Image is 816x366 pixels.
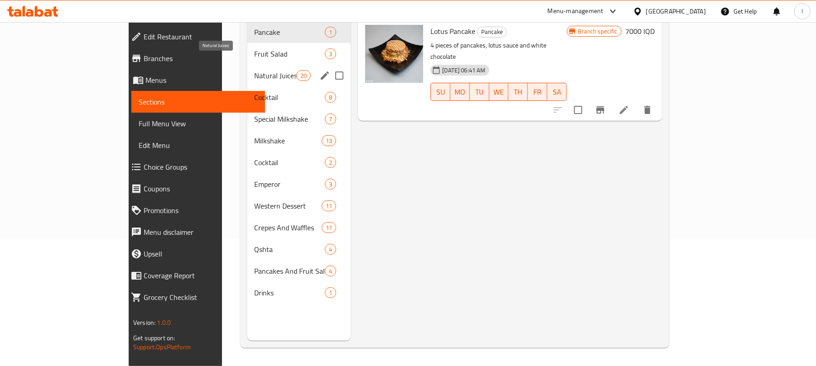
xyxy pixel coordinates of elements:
span: WE [493,86,505,99]
span: 13 [322,137,336,145]
div: Natural Juices20edit [247,65,351,86]
a: Menus [124,69,265,91]
span: Emperor [255,179,325,190]
span: 1 [325,28,336,37]
span: Choice Groups [144,162,258,172]
span: MO [454,86,466,99]
div: Milkshake13 [247,130,351,152]
span: 4 [325,267,336,276]
span: 4 [325,245,336,254]
span: Qshta [255,244,325,255]
div: items [325,266,336,276]
span: Milkshake [255,135,322,146]
div: items [322,222,336,233]
a: Coupons [124,178,265,200]
span: Drinks [255,287,325,298]
span: Edit Restaurant [144,31,258,42]
div: Cocktail8 [247,86,351,108]
img: Lotus Pancake [365,25,423,83]
span: Promotions [144,205,258,216]
a: Full Menu View [131,113,265,134]
button: SU [430,83,450,101]
span: Fruit Salad [255,48,325,59]
div: Special Milkshake [255,114,325,124]
div: Crepes And Waffles11 [247,217,351,238]
span: Crepes And Waffles [255,222,322,233]
a: Choice Groups [124,156,265,178]
span: Sections [139,96,258,107]
span: 20 [297,71,310,80]
button: Branch-specific-item [589,99,611,121]
span: Branches [144,53,258,64]
a: Support.OpsPlatform [133,341,191,353]
span: Get support on: [133,332,175,344]
div: Emperor3 [247,173,351,195]
div: items [325,27,336,38]
span: Pancake [478,27,507,37]
button: TH [508,83,528,101]
div: items [322,200,336,211]
span: Pancakes And Fruit Salad [255,266,325,276]
span: Cocktail [255,157,325,168]
span: Edit Menu [139,140,258,151]
div: Menu-management [548,6,604,17]
a: Promotions [124,200,265,221]
button: delete [637,99,658,121]
span: Full Menu View [139,118,258,129]
div: Pancakes And Fruit Salad4 [247,260,351,282]
span: Pancake [255,27,325,38]
span: TU [473,86,486,99]
span: 1 [325,289,336,297]
span: 1.0.0 [157,317,171,328]
div: Fruit Salad3 [247,43,351,65]
span: Lotus Pancake [430,24,475,38]
div: Drinks1 [247,282,351,304]
div: items [325,244,336,255]
span: 2 [325,158,336,167]
div: items [296,70,311,81]
div: items [325,92,336,103]
span: l [802,6,803,16]
span: Select to update [569,100,588,119]
button: TU [470,83,489,101]
span: Grocery Checklist [144,292,258,303]
h6: 7000 IQD [625,25,655,38]
a: Edit menu item [618,105,629,115]
span: 8 [325,93,336,102]
span: SU [435,86,447,99]
div: items [325,157,336,168]
button: FR [528,83,547,101]
span: Upsell [144,248,258,259]
span: Coverage Report [144,270,258,281]
a: Sections [131,91,265,113]
div: Cocktail2 [247,152,351,173]
div: items [322,135,336,146]
span: TH [512,86,524,99]
span: Natural Juices [255,70,297,81]
div: items [325,287,336,298]
a: Menu disclaimer [124,221,265,243]
a: Grocery Checklist [124,286,265,308]
span: Menu disclaimer [144,227,258,238]
span: FR [531,86,544,99]
a: Coverage Report [124,265,265,286]
div: items [325,179,336,190]
a: Edit Menu [131,134,265,156]
span: 11 [322,223,336,232]
span: SA [551,86,563,99]
p: 4 pieces of pancakes, lotus sauce and white chocolate [430,40,566,62]
span: Cocktail [255,92,325,103]
span: Branch specific [575,27,621,36]
nav: Menu sections [247,18,351,307]
div: items [325,114,336,124]
div: items [325,48,336,59]
div: [GEOGRAPHIC_DATA] [646,6,706,16]
div: Western Dessert11 [247,195,351,217]
a: Branches [124,48,265,69]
